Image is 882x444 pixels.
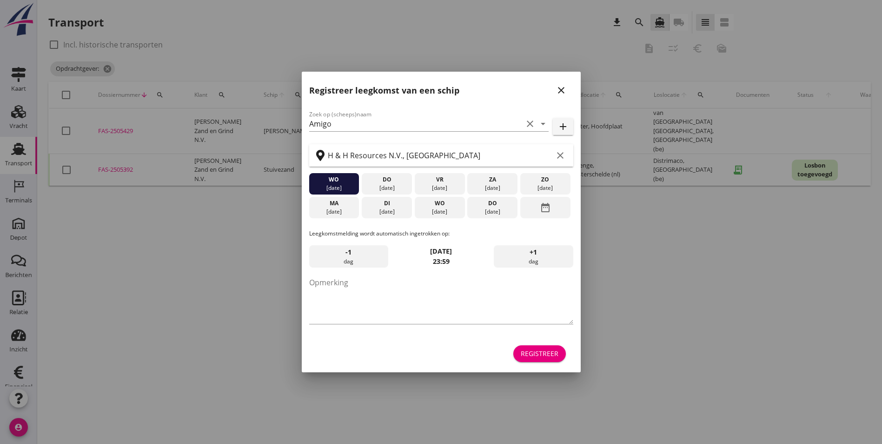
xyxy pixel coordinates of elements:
div: [DATE] [417,184,462,192]
button: Registreer [513,345,566,362]
div: do [364,175,410,184]
div: do [470,199,515,208]
div: dag [494,245,573,268]
i: arrow_drop_down [537,118,549,129]
div: wo [417,199,462,208]
div: zo [523,175,568,184]
i: date_range [540,199,551,216]
div: ma [311,199,357,208]
div: wo [311,175,357,184]
input: Zoek op terminal of plaats [328,148,553,163]
textarea: Opmerking [309,275,573,324]
div: [DATE] [470,208,515,216]
div: [DATE] [311,184,357,192]
i: clear [555,150,566,161]
i: clear [524,118,536,129]
strong: 23:59 [433,257,450,266]
div: Registreer [521,349,558,358]
p: Leegkomstmelding wordt automatisch ingetrokken op: [309,229,573,238]
div: [DATE] [311,208,357,216]
div: [DATE] [523,184,568,192]
div: di [364,199,410,208]
input: Zoek op (scheeps)naam [309,116,523,131]
span: +1 [530,247,537,257]
i: add [557,121,569,132]
div: [DATE] [364,184,410,192]
i: close [556,85,567,96]
h2: Registreer leegkomst van een schip [309,84,459,97]
strong: [DATE] [430,247,452,256]
div: dag [309,245,388,268]
div: za [470,175,515,184]
span: -1 [345,247,351,257]
div: [DATE] [417,208,462,216]
div: [DATE] [470,184,515,192]
div: vr [417,175,462,184]
div: [DATE] [364,208,410,216]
